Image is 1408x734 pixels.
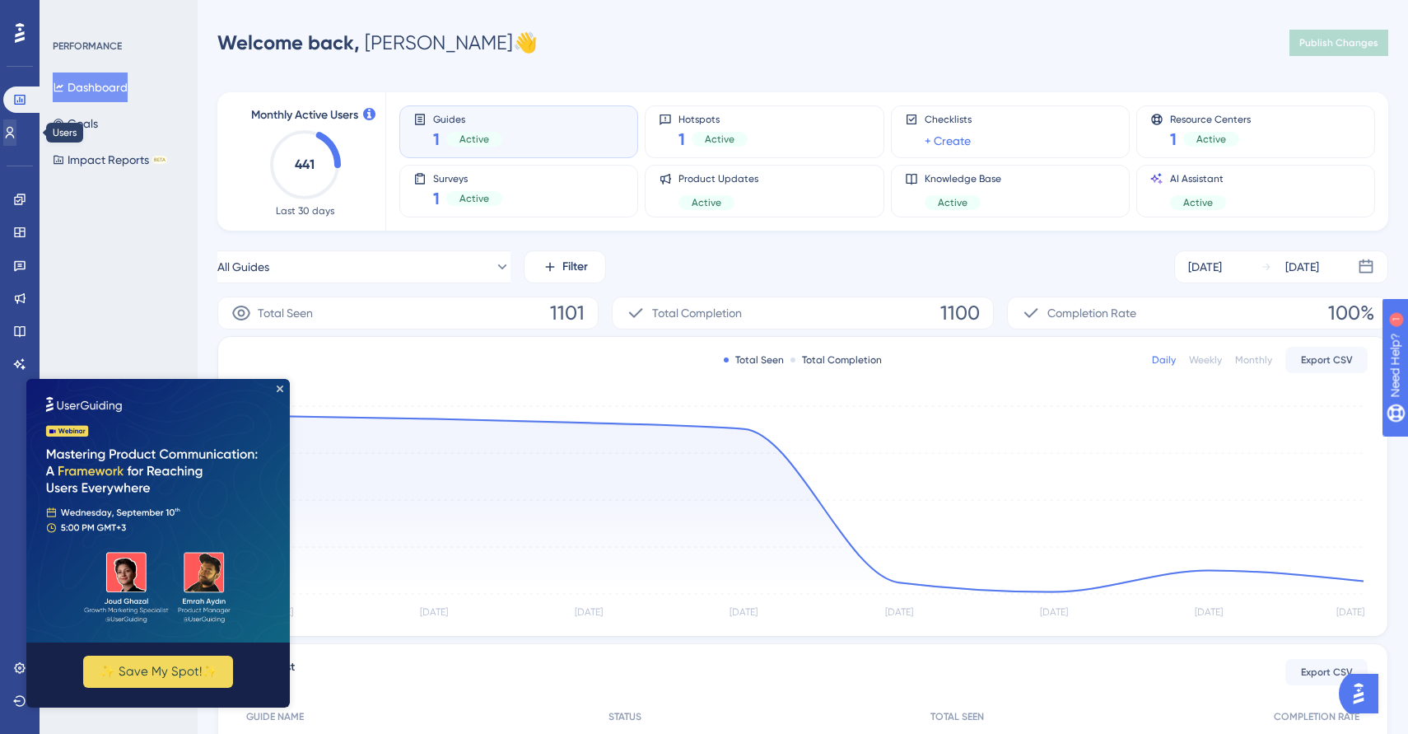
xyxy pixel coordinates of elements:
[433,187,440,210] span: 1
[250,7,257,13] div: Close Preview
[608,710,641,723] span: STATUS
[692,196,721,209] span: Active
[53,109,98,138] button: Goals
[217,30,538,56] div: [PERSON_NAME] 👋
[1183,196,1213,209] span: Active
[1285,347,1368,373] button: Export CSV
[217,250,511,283] button: All Guides
[251,105,358,125] span: Monthly Active Users
[258,303,313,323] span: Total Seen
[433,172,502,184] span: Surveys
[678,113,748,124] span: Hotspots
[1301,353,1353,367] span: Export CSV
[724,353,784,367] div: Total Seen
[53,145,167,175] button: Impact ReportsBETA
[459,133,489,146] span: Active
[1336,606,1364,618] tspan: [DATE]
[885,606,913,618] tspan: [DATE]
[433,113,502,124] span: Guides
[295,157,315,172] text: 441
[217,30,360,54] span: Welcome back,
[217,257,269,277] span: All Guides
[1189,353,1222,367] div: Weekly
[1235,353,1272,367] div: Monthly
[1274,710,1359,723] span: COMPLETION RATE
[276,204,334,217] span: Last 30 days
[705,133,734,146] span: Active
[1339,669,1388,718] iframe: UserGuiding AI Assistant Launcher
[1299,36,1378,49] span: Publish Changes
[39,4,103,24] span: Need Help?
[678,172,758,185] span: Product Updates
[1285,257,1319,277] div: [DATE]
[1289,30,1388,56] button: Publish Changes
[57,277,207,309] button: ✨ Save My Spot!✨
[925,131,971,151] a: + Create
[678,128,685,151] span: 1
[459,192,489,205] span: Active
[1188,257,1222,277] div: [DATE]
[53,72,128,102] button: Dashboard
[652,303,742,323] span: Total Completion
[1285,659,1368,685] button: Export CSV
[1047,303,1136,323] span: Completion Rate
[152,156,167,164] div: BETA
[790,353,882,367] div: Total Completion
[940,300,980,326] span: 1100
[1040,606,1068,618] tspan: [DATE]
[1301,666,1353,679] span: Export CSV
[930,710,984,723] span: TOTAL SEEN
[1195,606,1223,618] tspan: [DATE]
[1170,113,1251,124] span: Resource Centers
[1170,128,1177,151] span: 1
[433,128,440,151] span: 1
[550,300,585,326] span: 1101
[1196,133,1226,146] span: Active
[925,172,1001,185] span: Knowledge Base
[575,606,603,618] tspan: [DATE]
[114,8,119,21] div: 1
[1328,300,1374,326] span: 100%
[53,40,122,53] div: PERFORMANCE
[246,710,304,723] span: GUIDE NAME
[524,250,606,283] button: Filter
[938,196,967,209] span: Active
[730,606,758,618] tspan: [DATE]
[562,257,588,277] span: Filter
[1152,353,1176,367] div: Daily
[925,113,972,126] span: Checklists
[420,606,448,618] tspan: [DATE]
[1170,172,1226,185] span: AI Assistant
